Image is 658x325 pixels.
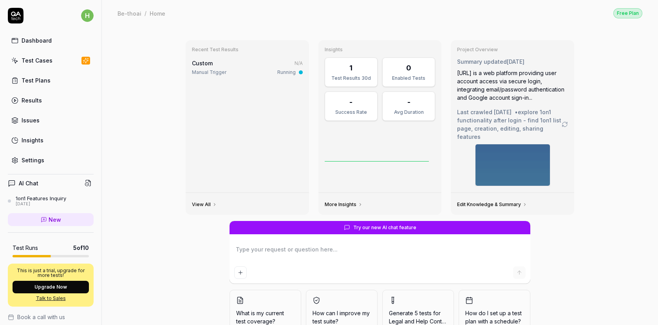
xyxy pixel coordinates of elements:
[13,295,89,302] a: Talk to Sales
[22,36,52,45] div: Dashboard
[22,136,43,144] div: Insights
[8,195,94,207] a: 1on1 Features Inquiry[DATE]
[17,313,65,321] span: Book a call with us
[8,313,94,321] a: Book a call with us
[22,76,51,84] div: Test Plans
[16,195,66,201] div: 1on1 Features Inquiry
[407,97,410,107] div: -
[150,9,165,17] div: Home
[330,75,372,82] div: Test Results 30d
[325,201,363,208] a: More Insights
[494,109,512,115] time: [DATE]
[8,33,94,48] a: Dashboard
[19,179,38,187] h4: AI Chat
[353,224,416,231] span: Try our new AI chat feature
[325,47,436,53] h3: Insights
[613,8,642,18] button: Free Plan
[295,60,303,66] span: N/A
[457,108,562,141] span: Last crawled
[277,69,296,76] div: Running
[73,244,89,252] span: 5 of 10
[8,53,94,68] a: Test Cases
[406,63,411,73] div: 0
[81,8,94,23] button: h
[13,244,38,251] h5: Test Runs
[457,69,568,102] div: [URL] is a web platform providing user account access via secure login, integrating email/passwor...
[389,318,450,325] span: Legal and Help Content
[330,109,372,116] div: Success Rate
[16,201,66,207] div: [DATE]
[192,69,226,76] div: Manual Trigger
[475,144,550,186] img: Screenshot
[117,9,141,17] div: Be-thoai
[81,9,94,22] span: h
[22,156,44,164] div: Settings
[457,201,527,208] a: Edit Knowledge & Summary
[8,93,94,108] a: Results
[22,56,52,65] div: Test Cases
[192,47,303,53] h3: Recent Test Results
[22,116,40,124] div: Issues
[8,153,94,168] a: Settings
[22,96,42,104] div: Results
[457,58,507,65] span: Summary updated
[8,113,94,128] a: Issues
[387,109,430,116] div: Avg Duration
[457,47,568,53] h3: Project Overview
[49,215,61,224] span: New
[8,133,94,148] a: Insights
[349,63,352,73] div: 1
[192,60,213,66] span: Custom
[8,213,94,226] a: New
[387,75,430,82] div: Enabled Tests
[562,121,568,127] a: Go to crawling settings
[190,57,304,77] a: CustomN/AManual TriggerRunning
[8,73,94,88] a: Test Plans
[349,97,352,107] div: -
[192,201,217,208] a: View All
[507,58,524,65] time: [DATE]
[13,268,89,278] p: This is just a trial, upgrade for more tests!
[234,266,247,279] button: Add attachment
[13,281,89,293] button: Upgrade Now
[145,9,146,17] div: /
